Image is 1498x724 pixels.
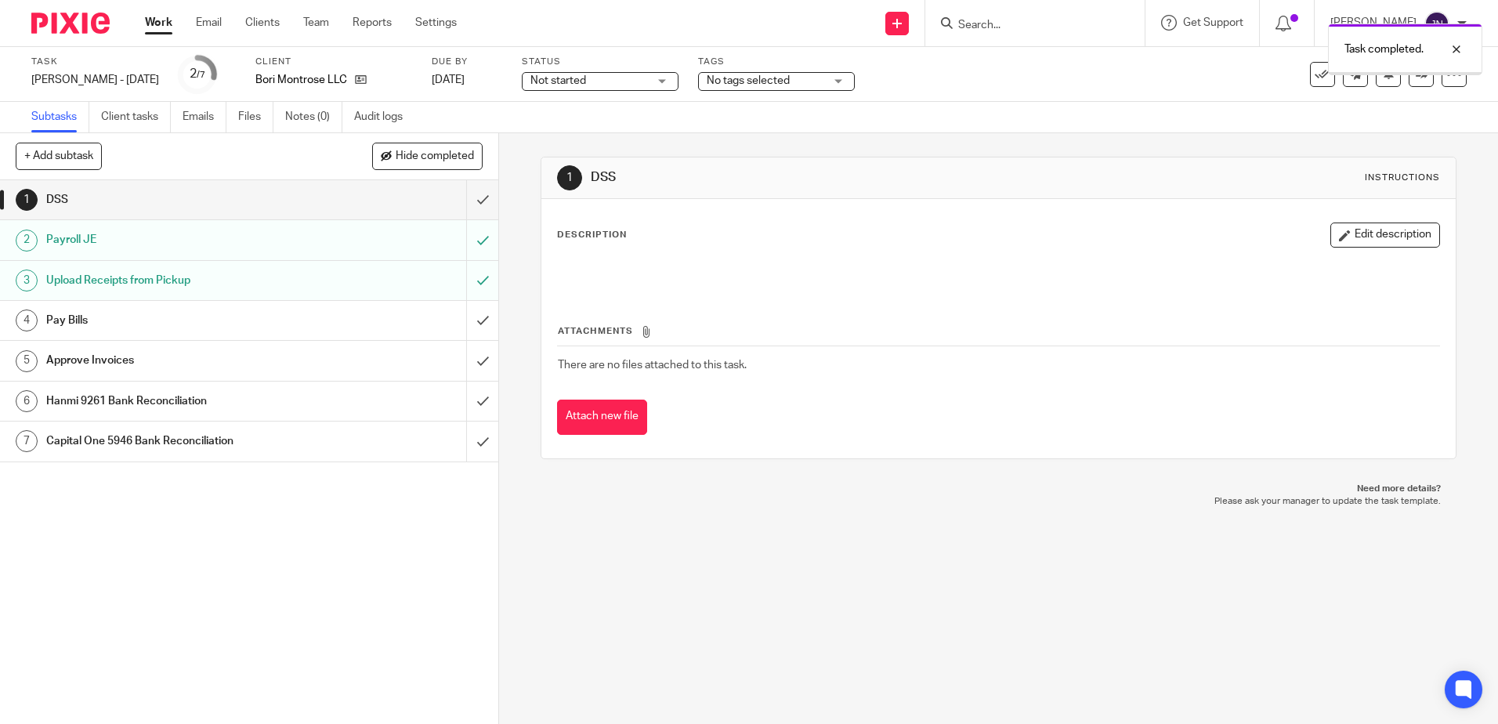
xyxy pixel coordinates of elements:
h1: Approve Invoices [46,349,316,372]
p: Task completed. [1344,42,1424,57]
div: JN - Bori Montrose - Wednesday [31,72,159,88]
a: Subtasks [31,102,89,132]
div: 4 [16,310,38,331]
div: 2 [190,65,205,83]
img: Pixie [31,13,110,34]
label: Status [522,56,678,68]
small: /7 [197,71,205,79]
span: There are no files attached to this task. [558,360,747,371]
div: 2 [16,230,38,252]
p: Please ask your manager to update the task template. [556,495,1440,508]
p: Bori Montrose LLC [255,72,347,88]
h1: Upload Receipts from Pickup [46,269,316,292]
div: Instructions [1365,172,1440,184]
button: Edit description [1330,223,1440,248]
a: Audit logs [354,102,414,132]
div: 6 [16,390,38,412]
label: Tags [698,56,855,68]
a: Notes (0) [285,102,342,132]
a: Reports [353,15,392,31]
h1: Hanmi 9261 Bank Reconciliation [46,389,316,413]
h1: Pay Bills [46,309,316,332]
img: svg%3E [1424,11,1449,36]
a: Team [303,15,329,31]
h1: Payroll JE [46,228,316,252]
h1: DSS [46,188,316,212]
div: 5 [16,350,38,372]
h1: DSS [591,169,1032,186]
button: Attach new file [557,400,647,435]
button: Hide completed [372,143,483,169]
a: Work [145,15,172,31]
a: Client tasks [101,102,171,132]
a: Settings [415,15,457,31]
span: Not started [530,75,586,86]
label: Due by [432,56,502,68]
a: Files [238,102,273,132]
div: 7 [16,430,38,452]
p: Description [557,229,627,241]
a: Email [196,15,222,31]
span: [DATE] [432,74,465,85]
a: Clients [245,15,280,31]
p: Need more details? [556,483,1440,495]
label: Client [255,56,412,68]
button: + Add subtask [16,143,102,169]
label: Task [31,56,159,68]
h1: Capital One 5946 Bank Reconciliation [46,429,316,453]
div: 1 [557,165,582,190]
div: [PERSON_NAME] - [DATE] [31,72,159,88]
span: No tags selected [707,75,790,86]
div: 1 [16,189,38,211]
span: Hide completed [396,150,474,163]
div: 3 [16,270,38,291]
a: Emails [183,102,226,132]
span: Attachments [558,327,633,335]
